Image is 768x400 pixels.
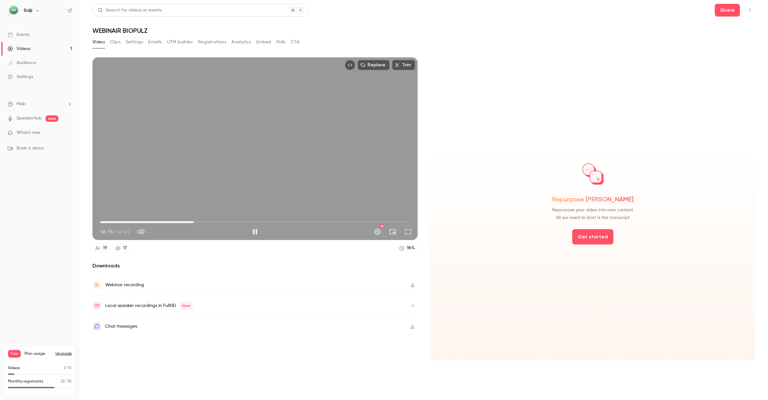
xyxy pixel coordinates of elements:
[92,262,418,270] h2: Downloads
[25,351,52,356] span: Plan usage
[392,60,415,70] button: Trim
[8,32,30,38] div: Events
[103,245,107,251] div: 19
[8,46,30,52] div: Videos
[105,323,137,330] div: Chat messages
[8,379,43,384] p: Monthly registrants
[256,37,271,47] button: Embed
[92,244,110,252] a: 19
[358,60,390,70] button: Replace
[8,101,72,107] li: help-dropdown-opener
[92,27,755,34] h1: WEBINAIR BIOPULZ
[198,37,226,47] button: Registrations
[55,351,72,356] button: Upgrade
[276,37,286,47] button: Polls
[745,5,755,15] button: Top Bar Actions
[105,281,144,289] div: Webinar recording
[552,206,633,222] span: Repurpose your video into new content All we need to start is the transcript
[8,5,18,16] img: Sidji
[123,245,127,251] div: 17
[8,74,33,80] div: Settings
[715,4,740,17] button: Share
[291,37,299,47] button: CTA
[249,225,261,238] button: Pause
[8,350,21,358] span: Free
[380,224,384,228] div: HD
[126,37,143,47] button: Settings
[231,37,251,47] button: Analytics
[572,229,613,244] button: Get started
[17,145,44,152] span: Book a demo
[64,366,65,370] span: 1
[24,7,32,14] h6: Sidji
[17,101,26,107] span: Help
[167,37,193,47] button: UTM builder
[113,244,130,252] a: 17
[135,225,147,238] button: Mute
[17,129,40,136] span: What's new
[386,225,399,238] button: Turn on miniplayer
[46,115,58,122] span: new
[8,365,20,371] p: Videos
[552,195,633,204] span: Repurpose [PERSON_NAME]
[98,7,162,14] div: Search for videos or events
[345,60,355,70] button: Embed video
[17,115,42,122] a: SpeakerHub
[100,229,129,235] div: 10:15
[110,37,121,47] button: Clips
[92,37,105,47] button: Video
[396,244,418,252] a: 96%
[407,245,415,251] div: 96 %
[64,365,72,371] p: / 10
[113,229,116,235] span: /
[61,380,64,383] span: 22
[8,60,36,66] div: Audience
[117,229,129,235] span: 34:03
[105,302,193,309] div: Local speaker recordings in FullHD
[402,225,414,238] button: Full screen
[61,379,72,384] p: / 30
[100,229,113,235] span: 10:15
[371,225,384,238] button: Settings
[180,302,193,309] span: New
[148,37,162,47] button: Emails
